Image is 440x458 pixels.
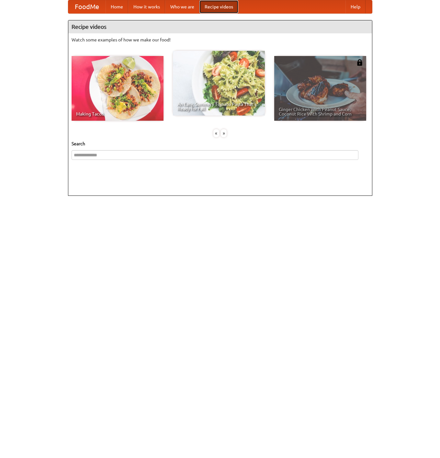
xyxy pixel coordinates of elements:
p: Watch some examples of how we make our food! [72,37,369,43]
div: » [221,129,227,137]
a: Home [106,0,128,13]
a: Making Tacos [72,56,164,121]
img: 483408.png [356,59,363,66]
a: Recipe videos [199,0,238,13]
a: Who we are [165,0,199,13]
a: Help [345,0,366,13]
div: « [213,129,219,137]
h5: Search [72,140,369,147]
a: An Easy, Summery Tomato Pasta That's Ready for Fall [173,51,265,116]
a: FoodMe [68,0,106,13]
a: How it works [128,0,165,13]
h4: Recipe videos [68,20,372,33]
span: An Easy, Summery Tomato Pasta That's Ready for Fall [177,102,260,111]
span: Making Tacos [76,112,159,116]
